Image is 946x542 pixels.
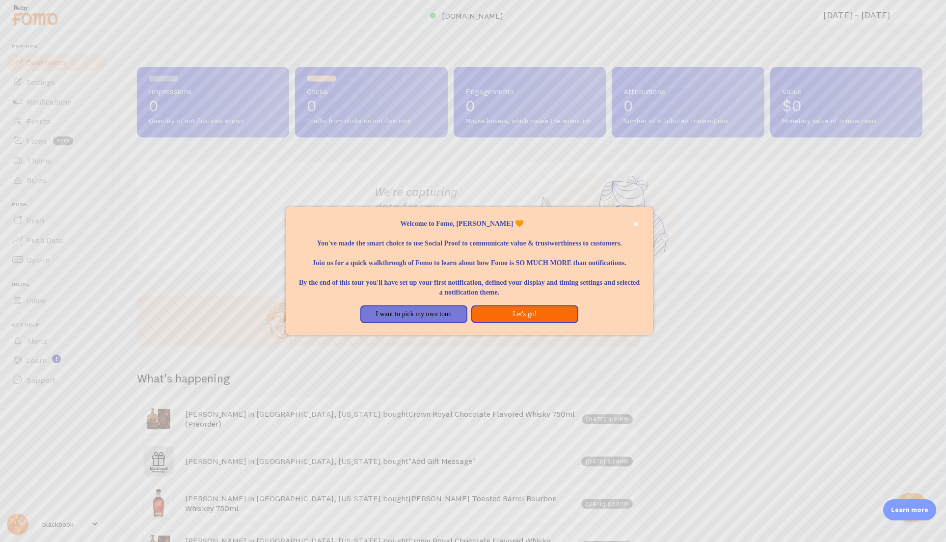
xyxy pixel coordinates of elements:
p: Welcome to Fomo, [PERSON_NAME] 🧡 [297,219,642,229]
p: By the end of this tour you'll have set up your first notification, defined your display and timi... [297,268,642,298]
p: Join us for a quick walkthrough of Fomo to learn about how Fomo is SO MUCH MORE than notifications. [297,248,642,268]
div: Welcome to Fomo, omar daymia 🧡You&amp;#39;ve made the smart choice to use Social Proof to communi... [286,207,653,335]
button: close, [631,219,641,229]
p: Learn more [891,505,928,515]
div: Learn more [883,499,936,520]
button: Let's go! [471,305,578,323]
button: I want to pick my own tour. [360,305,467,323]
p: You've made the smart choice to use Social Proof to communicate value & trustworthiness to custom... [297,229,642,248]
